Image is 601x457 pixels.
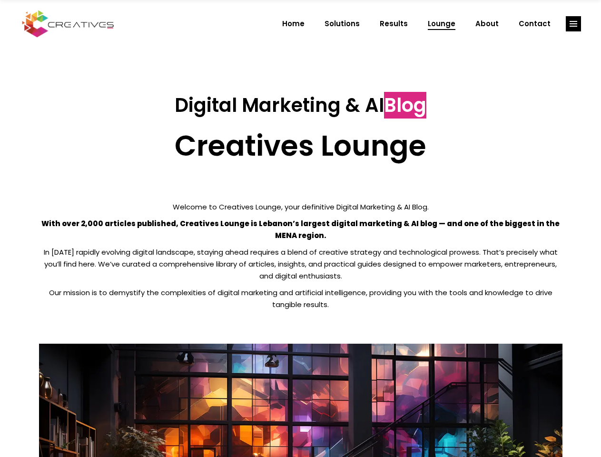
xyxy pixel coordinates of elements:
span: Home [282,11,305,36]
a: Results [370,11,418,36]
a: Solutions [315,11,370,36]
p: Our mission is to demystify the complexities of digital marketing and artificial intelligence, pr... [39,287,562,310]
h2: Creatives Lounge [39,129,562,163]
a: Contact [509,11,561,36]
p: Welcome to Creatives Lounge, your definitive Digital Marketing & AI Blog. [39,201,562,213]
span: Solutions [325,11,360,36]
span: Contact [519,11,551,36]
span: Lounge [428,11,455,36]
a: Home [272,11,315,36]
a: About [465,11,509,36]
span: About [475,11,499,36]
a: Lounge [418,11,465,36]
img: Creatives [20,9,116,39]
h3: Digital Marketing & AI [39,94,562,117]
span: Blog [384,92,426,119]
a: link [566,16,581,31]
span: Results [380,11,408,36]
strong: With over 2,000 articles published, Creatives Lounge is Lebanon’s largest digital marketing & AI ... [41,219,560,240]
p: In [DATE] rapidly evolving digital landscape, staying ahead requires a blend of creative strategy... [39,246,562,282]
